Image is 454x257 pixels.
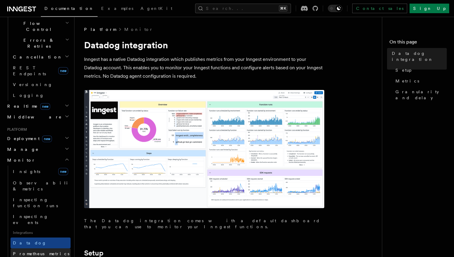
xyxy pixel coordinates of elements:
a: Granularity and delay [393,86,447,103]
button: Deploymentnew [5,133,71,144]
span: Integrations [11,228,71,238]
a: Setup [393,65,447,76]
span: Manage [5,146,39,152]
a: Monitor [124,26,153,32]
span: AgentKit [141,6,172,11]
button: Monitor [5,155,71,166]
span: Inspecting function runs [13,197,58,208]
button: Errors & Retries [11,35,71,52]
span: Deployment [5,136,52,142]
span: Inspecting events [13,214,48,225]
a: Documentation [41,2,98,17]
button: Middleware [5,112,71,122]
p: Inngest has a native Datadog integration which publishes metrics from your Inngest environment to... [84,55,324,80]
a: Examples [98,2,137,16]
span: Insights [13,169,40,174]
span: new [58,168,68,175]
a: Datadog [11,238,71,248]
a: Insightsnew [11,166,71,178]
button: Manage [5,144,71,155]
button: Cancellation [11,52,71,62]
button: Realtimenew [5,101,71,112]
span: Datadog integration [392,50,447,62]
span: Datadog [13,241,47,245]
span: Setup [395,67,411,73]
span: Cancellation [11,54,62,60]
a: Metrics [393,76,447,86]
span: Examples [101,6,133,11]
button: Search...⌘K [195,4,291,13]
span: new [42,136,52,142]
a: Inspecting events [11,211,71,228]
img: The default dashboard for the Inngest Datadog integration [84,90,324,208]
a: Datadog integration [389,48,447,65]
span: Versioning [13,82,53,87]
span: Observability & metrics [13,181,75,191]
a: Inspecting function runs [11,194,71,211]
span: Flow Control [11,20,65,32]
span: new [58,67,68,74]
span: Logging [13,93,44,98]
span: Platform [5,127,27,132]
a: Contact sales [352,4,407,13]
span: Realtime [5,103,50,109]
a: REST Endpointsnew [11,62,71,79]
span: Metrics [395,78,419,84]
span: Monitor [5,157,35,163]
kbd: ⌘K [279,5,287,11]
p: The Datadog integration comes with a default dashboard that you can use to monitor your Inngest f... [84,218,324,230]
span: Middleware [5,114,62,120]
a: AgentKit [137,2,176,16]
span: Platform [84,26,116,32]
span: Granularity and delay [395,89,447,101]
span: Prometheus metrics [13,251,69,256]
button: Flow Control [11,18,71,35]
span: new [40,103,50,110]
button: Toggle dark mode [328,5,342,12]
a: Observability & metrics [11,178,71,194]
a: Sign Up [410,4,449,13]
h4: On this page [389,38,447,48]
span: Errors & Retries [11,37,65,49]
span: REST Endpoints [13,65,46,76]
a: Logging [11,90,71,101]
span: Documentation [44,6,94,11]
h1: Datadog integration [84,40,324,50]
a: Versioning [11,79,71,90]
